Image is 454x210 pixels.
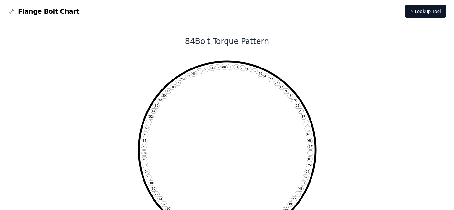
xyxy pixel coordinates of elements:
text: 3 [309,152,311,155]
text: 4 [143,145,145,148]
text: 16 [176,81,180,85]
text: 28 [158,99,162,102]
text: 56 [204,68,207,71]
text: 24 [181,78,185,81]
text: 43 [299,187,302,190]
text: 75 [307,164,311,167]
text: 61 [307,133,311,136]
text: 54 [145,170,149,173]
h1: 84 Bolt Torque Pattern [54,36,401,47]
text: 29 [299,110,302,113]
text: 60 [147,121,151,124]
span: Flange Bolt Chart [18,7,79,16]
text: 33 [269,78,273,81]
text: 51 [301,182,305,185]
text: 27 [292,198,296,201]
text: 78 [142,152,146,155]
text: 65 [247,68,250,71]
text: 9 [285,89,287,93]
text: 69 [308,139,312,142]
text: 35 [296,193,300,196]
text: 48 [198,70,202,73]
text: 41 [264,75,268,78]
text: 13 [292,99,296,102]
text: 44 [152,110,155,113]
text: 36 [155,104,159,107]
text: 52 [149,115,153,118]
img: Flange Bolt Chart Logo [8,7,16,15]
text: 67 [306,170,310,173]
text: 25 [275,81,279,85]
text: 81 [235,66,238,69]
text: 45 [304,121,308,124]
text: 1 [229,65,231,68]
text: 83 [308,158,312,161]
text: 73 [241,67,245,70]
text: 5 [289,94,291,97]
text: 6 [163,203,165,206]
text: 8 [172,85,174,89]
text: 53 [306,127,310,130]
text: 70 [143,158,146,161]
a: Flange Bolt Chart LogoFlange Bolt Chart [8,7,79,16]
text: 59 [304,176,308,179]
text: 38 [149,182,153,185]
text: 84 [143,139,146,142]
text: 72 [216,66,220,69]
text: 40 [192,72,196,75]
text: 46 [147,176,151,179]
text: 19 [288,203,292,206]
text: 77 [308,145,312,148]
text: 64 [210,67,214,70]
text: 57 [253,70,257,73]
text: 80 [222,65,226,68]
text: 30 [152,187,155,190]
text: 68 [145,127,149,130]
text: 62 [143,164,147,167]
text: 37 [301,115,305,118]
text: 12 [166,89,170,93]
text: 32 [186,75,190,78]
text: 20 [162,94,166,97]
text: 14 [158,198,162,201]
a: ⚡ Lookup Tool [405,5,446,18]
text: 21 [296,104,300,107]
text: 17 [280,85,283,89]
text: 49 [259,72,262,75]
text: 76 [143,133,147,136]
text: 22 [155,193,159,196]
